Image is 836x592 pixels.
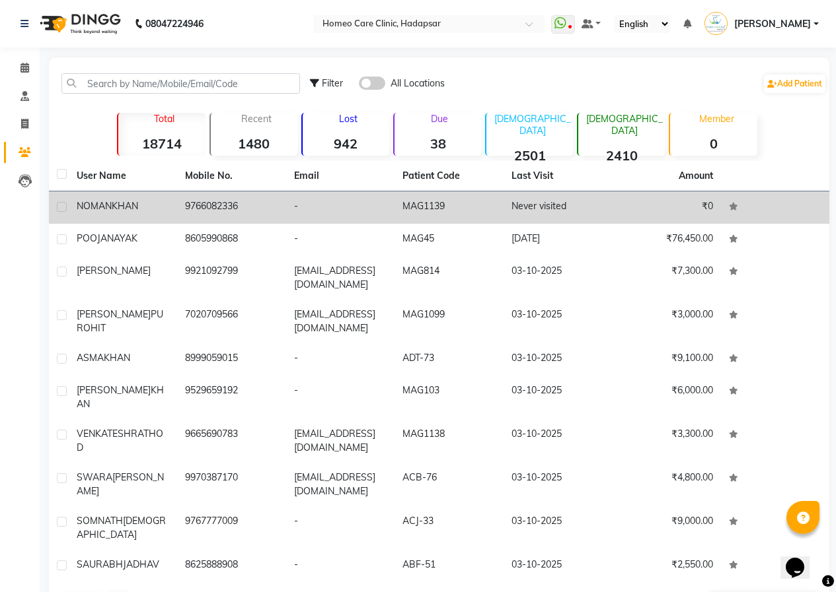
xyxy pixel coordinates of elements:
td: - [286,191,395,224]
span: JADHAV [123,558,159,570]
p: Due [397,113,481,125]
td: - [286,224,395,256]
td: ACJ-33 [395,506,503,550]
strong: 2410 [578,147,665,164]
td: MAG1099 [395,300,503,343]
strong: 2501 [486,147,573,164]
td: MAG1139 [395,191,503,224]
td: ₹7,300.00 [612,256,720,300]
strong: 942 [303,135,389,152]
td: 8999059015 [177,343,285,376]
span: [PERSON_NAME] [77,384,151,396]
span: SWARA [77,471,112,483]
span: [PERSON_NAME] [77,471,164,497]
td: ₹4,800.00 [612,463,720,506]
td: ₹3,000.00 [612,300,720,343]
td: ₹9,000.00 [612,506,720,550]
span: KHAN [104,352,130,364]
td: ₹0 [612,191,720,224]
td: ₹9,100.00 [612,343,720,376]
td: 8625888908 [177,550,285,582]
td: 8605990868 [177,224,285,256]
td: MAG1138 [395,419,503,463]
td: 9767777009 [177,506,285,550]
td: MAG45 [395,224,503,256]
span: KHAN [112,200,138,212]
td: - [286,550,395,582]
td: 9529659192 [177,376,285,419]
td: 9665690783 [177,419,285,463]
span: SOMNATH [77,515,123,527]
span: SAURABH [77,558,123,570]
td: [EMAIL_ADDRESS][DOMAIN_NAME] [286,463,395,506]
p: Lost [308,113,389,125]
td: ₹2,550.00 [612,550,720,582]
td: Never visited [504,191,612,224]
td: ADT-73 [395,343,503,376]
strong: 18714 [118,135,205,152]
th: Amount [671,161,721,191]
td: ABF-51 [395,550,503,582]
td: ₹3,300.00 [612,419,720,463]
strong: 1480 [211,135,297,152]
a: Add Patient [764,75,825,93]
img: Dr Komal Saste [704,12,728,35]
td: 03-10-2025 [504,376,612,419]
iframe: chat widget [780,539,823,579]
td: 03-10-2025 [504,256,612,300]
td: 03-10-2025 [504,463,612,506]
td: ACB-76 [395,463,503,506]
span: All Locations [391,77,445,90]
td: 7020709566 [177,300,285,343]
td: [EMAIL_ADDRESS][DOMAIN_NAME] [286,419,395,463]
td: [EMAIL_ADDRESS][DOMAIN_NAME] [286,300,395,343]
td: ₹76,450.00 [612,224,720,256]
span: [PERSON_NAME] [77,308,151,320]
span: NOMAN [77,200,112,212]
td: - [286,376,395,419]
td: [EMAIL_ADDRESS][DOMAIN_NAME] [286,256,395,300]
span: [PERSON_NAME] [77,265,151,277]
img: logo [34,5,124,42]
td: - [286,506,395,550]
td: [DATE] [504,224,612,256]
td: 9766082336 [177,191,285,224]
span: Filter [322,77,343,89]
td: 03-10-2025 [504,419,612,463]
p: [DEMOGRAPHIC_DATA] [584,113,665,137]
td: 03-10-2025 [504,550,612,582]
span: POOJA [77,232,107,244]
td: 9921092799 [177,256,285,300]
th: Mobile No. [177,161,285,191]
td: 03-10-2025 [504,506,612,550]
strong: 38 [395,135,481,152]
td: MAG103 [395,376,503,419]
span: NAYAK [107,232,137,244]
td: 9970387170 [177,463,285,506]
td: 03-10-2025 [504,300,612,343]
th: Last Visit [504,161,612,191]
td: - [286,343,395,376]
p: Total [124,113,205,125]
input: Search by Name/Mobile/Email/Code [61,73,300,94]
th: Email [286,161,395,191]
td: MAG814 [395,256,503,300]
th: User Name [69,161,177,191]
b: 08047224946 [145,5,204,42]
span: ASMA [77,352,104,364]
td: ₹6,000.00 [612,376,720,419]
p: [DEMOGRAPHIC_DATA] [492,113,573,137]
p: Member [675,113,757,125]
strong: 0 [670,135,757,152]
span: [PERSON_NAME] [734,17,811,31]
p: Recent [216,113,297,125]
th: Patient Code [395,161,503,191]
span: VENKATESH [77,428,131,440]
td: 03-10-2025 [504,343,612,376]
